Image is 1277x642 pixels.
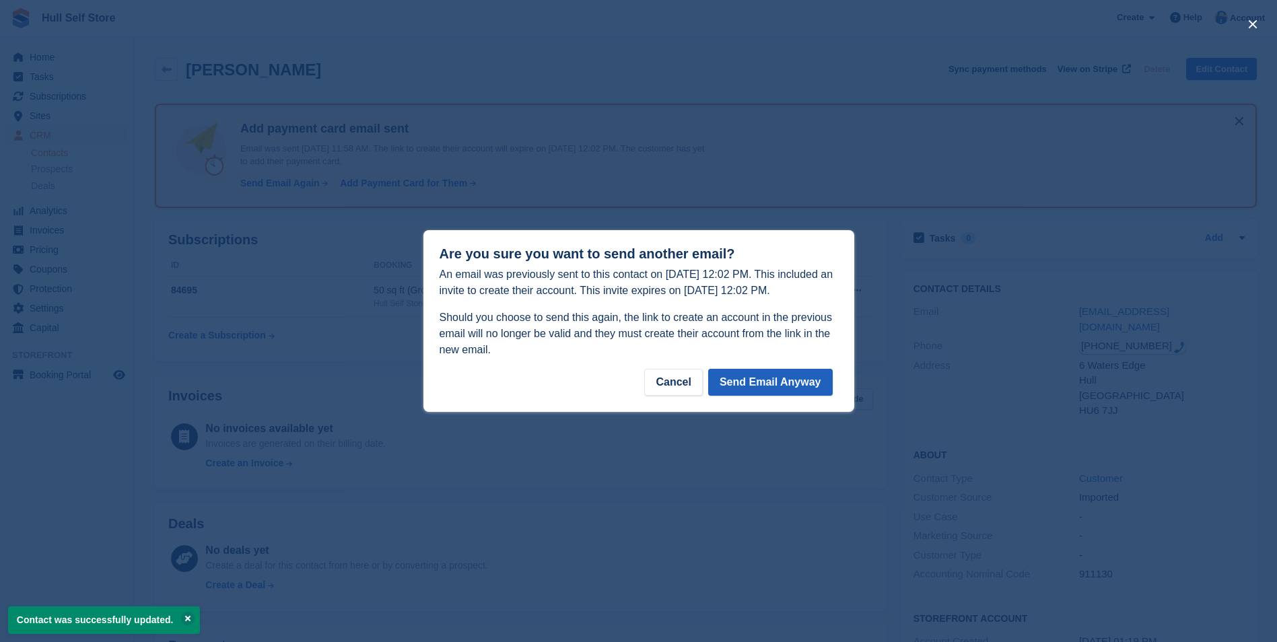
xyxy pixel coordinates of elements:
[440,246,838,262] h1: Are you sure you want to send another email?
[440,310,838,358] p: Should you choose to send this again, the link to create an account in the previous email will no...
[440,266,838,299] p: An email was previously sent to this contact on [DATE] 12:02 PM. This included an invite to creat...
[8,606,200,634] p: Contact was successfully updated.
[1242,13,1264,35] button: close
[708,369,833,396] button: Send Email Anyway
[644,369,702,396] div: Cancel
